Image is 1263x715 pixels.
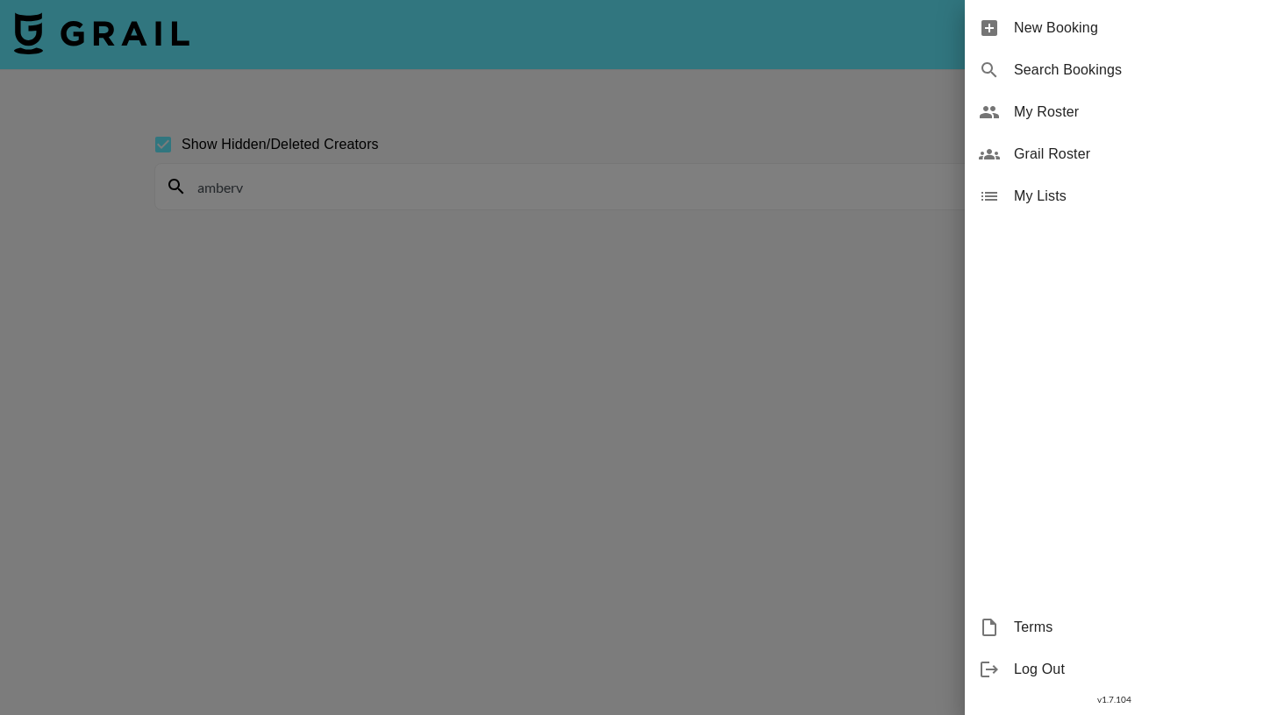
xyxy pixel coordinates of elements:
[965,7,1263,49] div: New Booking
[1014,60,1249,81] span: Search Bookings
[1014,186,1249,207] span: My Lists
[965,175,1263,217] div: My Lists
[1014,18,1249,39] span: New Booking
[1014,659,1249,680] span: Log Out
[1014,102,1249,123] span: My Roster
[965,648,1263,690] div: Log Out
[965,91,1263,133] div: My Roster
[1014,617,1249,638] span: Terms
[965,133,1263,175] div: Grail Roster
[965,49,1263,91] div: Search Bookings
[965,606,1263,648] div: Terms
[965,690,1263,709] div: v 1.7.104
[1014,144,1249,165] span: Grail Roster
